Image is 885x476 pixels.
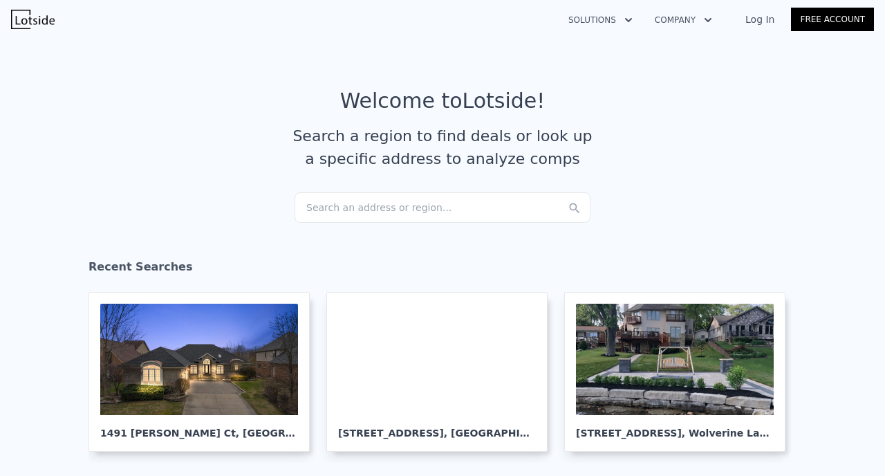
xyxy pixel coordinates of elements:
button: Company [644,8,723,33]
div: [STREET_ADDRESS] , Wolverine Lake [576,415,774,440]
a: Log In [729,12,791,26]
div: 1491 [PERSON_NAME] Ct , [GEOGRAPHIC_DATA] [100,415,298,440]
a: 1491 [PERSON_NAME] Ct, [GEOGRAPHIC_DATA] [88,292,321,452]
a: [STREET_ADDRESS], Wolverine Lake,MI 48390 [564,292,796,452]
span: , MI 48390 [772,428,826,439]
img: Lotside [11,10,55,29]
a: [STREET_ADDRESS], [GEOGRAPHIC_DATA] [326,292,559,452]
div: Search a region to find deals or look up a specific address to analyze comps [288,125,597,170]
div: Search an address or region... [295,192,590,223]
div: [STREET_ADDRESS] , [GEOGRAPHIC_DATA] [338,415,536,440]
button: Solutions [557,8,644,33]
a: Free Account [791,8,874,31]
div: Recent Searches [88,248,796,292]
div: Welcome to Lotside ! [340,89,546,113]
